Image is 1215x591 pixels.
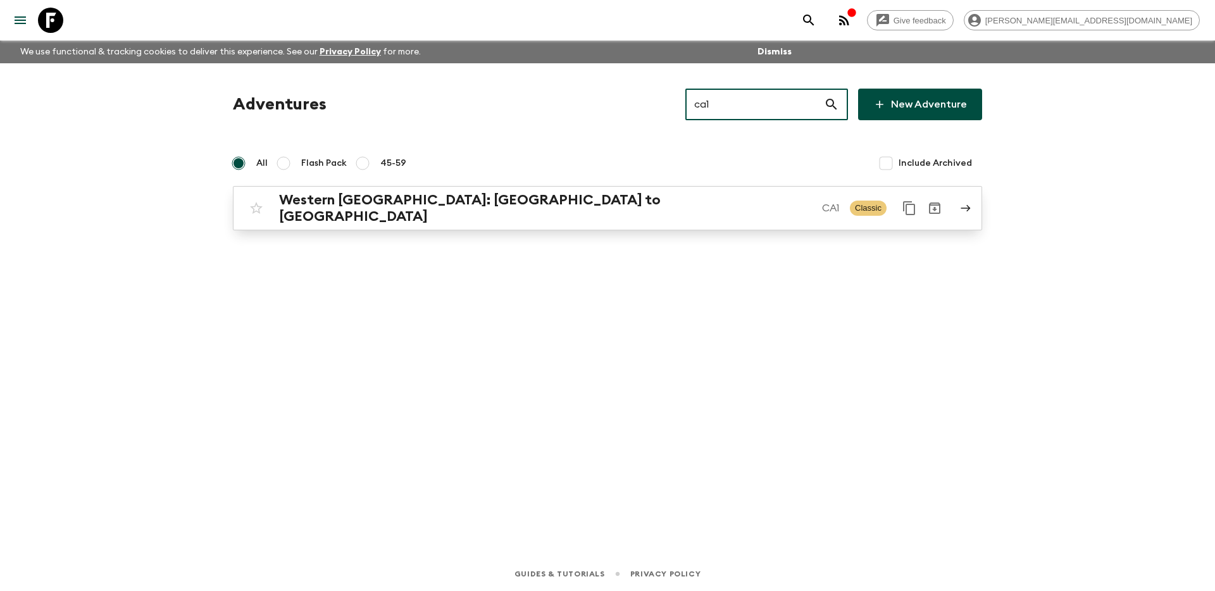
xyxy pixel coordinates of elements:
a: New Adventure [858,89,982,120]
span: Include Archived [899,157,972,170]
button: Dismiss [754,43,795,61]
a: Western [GEOGRAPHIC_DATA]: [GEOGRAPHIC_DATA] to [GEOGRAPHIC_DATA]CA1ClassicDuplicate for 45-59Arc... [233,186,982,230]
button: search adventures [796,8,821,33]
button: Archive [922,196,947,221]
span: All [256,157,268,170]
a: Guides & Tutorials [514,567,605,581]
span: 45-59 [380,157,406,170]
input: e.g. AR1, Argentina [685,87,824,122]
button: Duplicate for 45-59 [897,196,922,221]
a: Give feedback [867,10,954,30]
a: Privacy Policy [320,47,381,56]
a: Privacy Policy [630,567,701,581]
div: [PERSON_NAME][EMAIL_ADDRESS][DOMAIN_NAME] [964,10,1200,30]
button: menu [8,8,33,33]
p: CA1 [822,201,840,216]
span: Classic [850,201,887,216]
p: We use functional & tracking cookies to deliver this experience. See our for more. [15,40,426,63]
span: [PERSON_NAME][EMAIL_ADDRESS][DOMAIN_NAME] [978,16,1199,25]
h2: Western [GEOGRAPHIC_DATA]: [GEOGRAPHIC_DATA] to [GEOGRAPHIC_DATA] [279,192,812,225]
span: Give feedback [887,16,953,25]
h1: Adventures [233,92,327,117]
span: Flash Pack [301,157,347,170]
